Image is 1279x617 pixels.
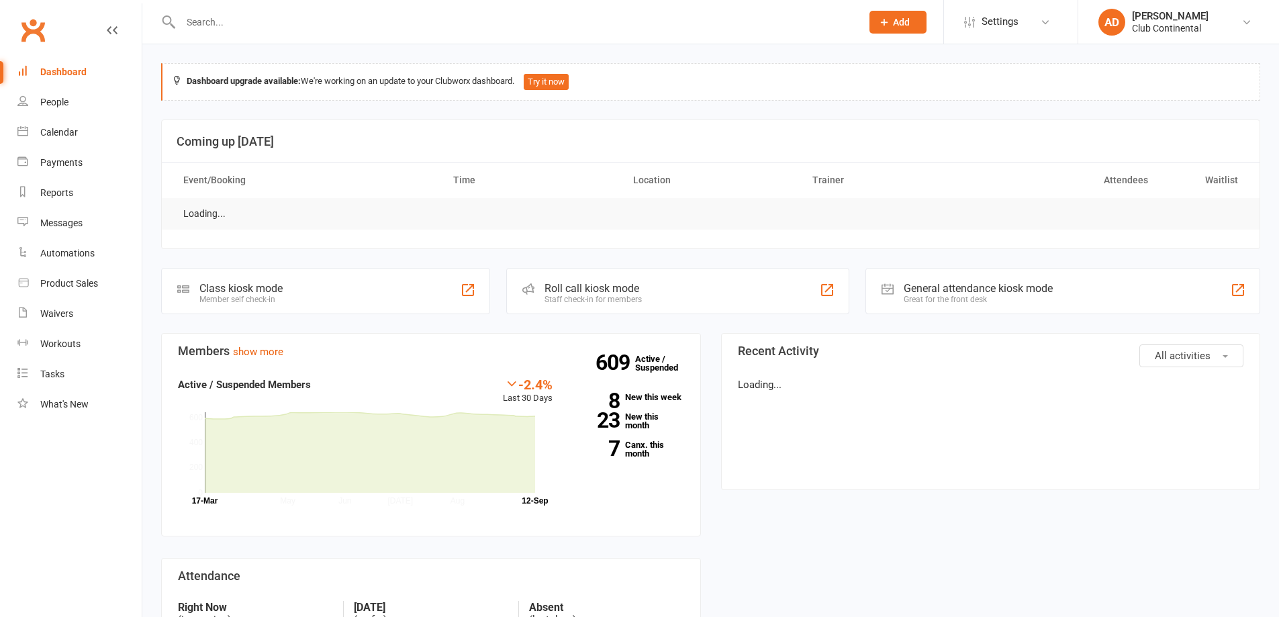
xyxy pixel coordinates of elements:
a: show more [233,346,283,358]
div: Dashboard [40,66,87,77]
a: What's New [17,389,142,420]
a: 7Canx. this month [573,440,684,458]
div: Payments [40,157,83,168]
div: [PERSON_NAME] [1132,10,1209,22]
th: Event/Booking [171,163,441,197]
strong: Right Now [178,601,333,614]
a: Payments [17,148,142,178]
div: Reports [40,187,73,198]
a: Calendar [17,117,142,148]
div: People [40,97,68,107]
div: Workouts [40,338,81,349]
th: Attendees [980,163,1160,197]
a: Messages [17,208,142,238]
div: General attendance kiosk mode [904,282,1053,295]
div: Calendar [40,127,78,138]
a: Workouts [17,329,142,359]
span: Add [893,17,910,28]
div: What's New [40,399,89,410]
strong: Dashboard upgrade available: [187,76,301,86]
th: Waitlist [1160,163,1250,197]
div: Member self check-in [199,295,283,304]
div: We're working on an update to your Clubworx dashboard. [161,63,1260,101]
div: Roll call kiosk mode [544,282,642,295]
a: 609Active / Suspended [635,344,694,382]
a: 23New this month [573,412,684,430]
div: Great for the front desk [904,295,1053,304]
div: Staff check-in for members [544,295,642,304]
h3: Attendance [178,569,684,583]
div: -2.4% [503,377,553,391]
a: Dashboard [17,57,142,87]
td: Loading... [171,198,238,230]
div: Class kiosk mode [199,282,283,295]
button: All activities [1139,344,1243,367]
th: Trainer [800,163,980,197]
strong: 23 [573,410,620,430]
button: Try it now [524,74,569,90]
div: AD [1098,9,1125,36]
div: Product Sales [40,278,98,289]
a: Reports [17,178,142,208]
div: Last 30 Days [503,377,553,406]
strong: Absent [529,601,683,614]
strong: 609 [596,352,635,373]
button: Add [869,11,927,34]
strong: [DATE] [354,601,508,614]
span: Settings [982,7,1019,37]
div: Messages [40,218,83,228]
h3: Members [178,344,684,358]
a: Tasks [17,359,142,389]
a: Clubworx [16,13,50,47]
a: Waivers [17,299,142,329]
a: People [17,87,142,117]
p: Loading... [738,377,1244,393]
a: Automations [17,238,142,269]
th: Location [621,163,801,197]
strong: Active / Suspended Members [178,379,311,391]
strong: 8 [573,391,620,411]
div: Tasks [40,369,64,379]
span: All activities [1155,350,1211,362]
th: Time [441,163,621,197]
input: Search... [177,13,852,32]
a: Product Sales [17,269,142,299]
h3: Recent Activity [738,344,1244,358]
strong: 7 [573,438,620,459]
a: 8New this week [573,393,684,401]
div: Waivers [40,308,73,319]
div: Club Continental [1132,22,1209,34]
h3: Coming up [DATE] [177,135,1245,148]
div: Automations [40,248,95,258]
